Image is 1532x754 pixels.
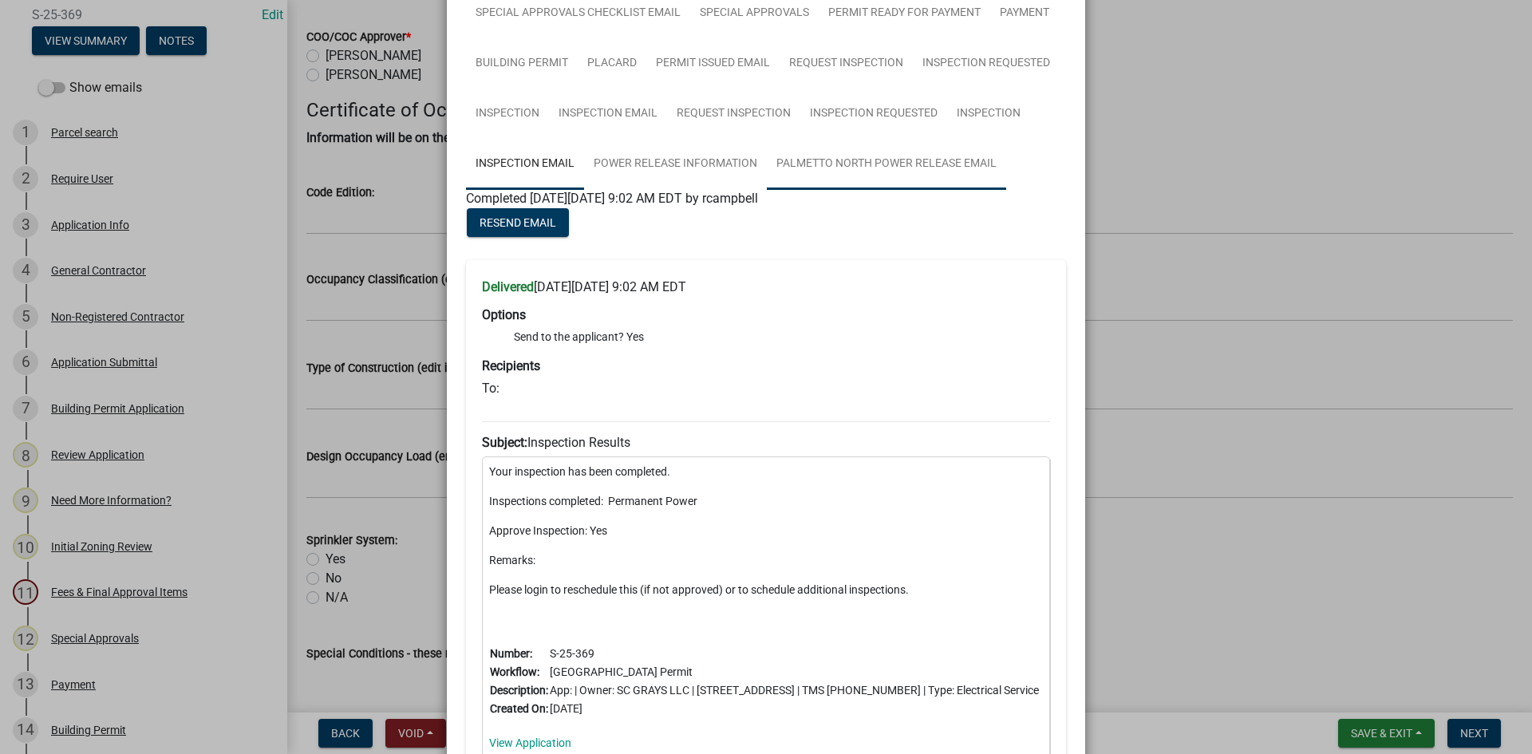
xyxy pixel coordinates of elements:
td: S-25-369 [549,645,1040,663]
a: View Application [489,736,571,749]
h6: Inspection Results [482,435,1050,450]
strong: Options [482,307,526,322]
b: Workflow: [490,665,539,678]
b: Number: [490,647,532,660]
a: Power Release Information [584,139,767,190]
button: Resend Email [467,208,569,237]
b: Created On: [490,702,548,715]
b: Description: [490,684,548,697]
strong: Recipients [482,358,540,373]
h6: [DATE][DATE] 9:02 AM EDT [482,279,1050,294]
li: Send to the applicant? Yes [514,329,1050,345]
td: [GEOGRAPHIC_DATA] Permit [549,663,1040,681]
a: Palmetto North Power Release Email [767,139,1006,190]
strong: Delivered [482,279,534,294]
p: Please login to reschedule this (if not approved) or to schedule additional inspections. [489,582,1043,598]
td: App: | Owner: SC GRAYS LLC | [STREET_ADDRESS] | TMS [PHONE_NUMBER] | Type: Electrical Service [549,681,1040,700]
p: Approve Inspection: Yes [489,523,1043,539]
a: Inspection Email [549,89,667,140]
a: Inspection [466,89,549,140]
a: Inspection Requested [800,89,947,140]
p: Inspections completed: Permanent Power [489,493,1043,510]
a: Permit Issued Email [646,38,780,89]
p: Remarks: [489,552,1043,569]
a: Placard [578,38,646,89]
h6: To: [482,381,1050,396]
strong: Subject: [482,435,527,450]
a: Inspection [947,89,1030,140]
a: Request Inspection [667,89,800,140]
a: Request Inspection [780,38,913,89]
p: Your inspection has been completed. [489,464,1043,480]
a: Inspection Email [466,139,584,190]
span: Completed [DATE][DATE] 9:02 AM EDT by rcampbell [466,191,758,206]
span: Resend Email [480,216,556,229]
td: [DATE] [549,700,1040,718]
a: Inspection Requested [913,38,1060,89]
a: Building Permit [466,38,578,89]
